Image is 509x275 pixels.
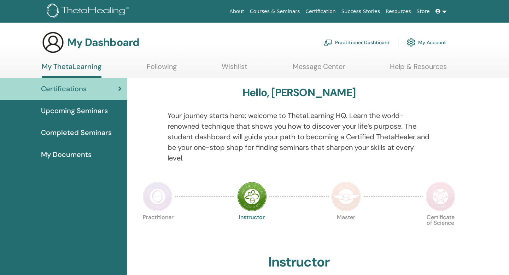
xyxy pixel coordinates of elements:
a: Practitioner Dashboard [324,35,390,50]
span: Completed Seminars [41,127,112,138]
span: My Documents [41,149,92,160]
a: My Account [407,35,446,50]
a: Resources [383,5,414,18]
h2: Instructor [268,254,330,270]
a: Certification [303,5,338,18]
span: Certifications [41,83,87,94]
img: chalkboard-teacher.svg [324,39,332,46]
a: Message Center [293,62,345,76]
img: Certificate of Science [426,182,455,211]
a: Help & Resources [390,62,447,76]
p: Practitioner [143,215,172,244]
a: About [227,5,247,18]
img: generic-user-icon.jpg [42,31,64,54]
a: Following [147,62,177,76]
p: Master [331,215,361,244]
span: Upcoming Seminars [41,105,108,116]
a: Success Stories [339,5,383,18]
img: cog.svg [407,36,415,48]
h3: My Dashboard [67,36,139,49]
p: Instructor [237,215,267,244]
a: My ThetaLearning [42,62,101,78]
img: Instructor [237,182,267,211]
a: Courses & Seminars [247,5,303,18]
p: Your journey starts here; welcome to ThetaLearning HQ. Learn the world-renowned technique that sh... [168,110,431,163]
img: Practitioner [143,182,172,211]
img: Master [331,182,361,211]
img: logo.png [47,4,131,19]
a: Store [414,5,433,18]
p: Certificate of Science [426,215,455,244]
a: Wishlist [222,62,247,76]
h3: Hello, [PERSON_NAME] [242,86,356,99]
